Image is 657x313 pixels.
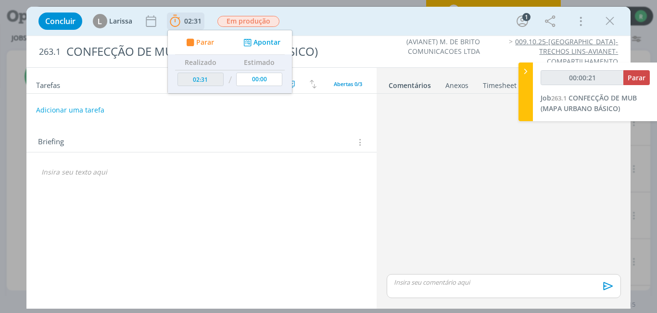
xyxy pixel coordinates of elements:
[226,70,234,90] td: /
[623,70,650,85] button: Parar
[241,38,281,48] button: Apontar
[93,14,107,28] div: L
[36,101,105,119] button: Adicionar uma tarefa
[234,55,285,70] th: Estimado
[93,14,132,28] button: LLarissa
[63,40,373,63] div: CONFECÇÃO DE MUB (MAPA URBANO BÁSICO)
[388,76,431,90] a: Comentários
[38,136,64,149] span: Briefing
[183,38,214,48] button: Parar
[310,80,316,88] img: arrow-down-up.svg
[541,93,637,113] span: CONFECÇÃO DE MUB (MAPA URBANO BÁSICO)
[39,47,61,57] span: 263.1
[541,93,637,113] a: Job263.1CONFECÇÃO DE MUB (MAPA URBANO BÁSICO)
[45,17,76,25] span: Concluir
[628,73,645,82] span: Parar
[167,30,292,94] ul: 02:31
[217,16,279,27] span: Em produção
[445,81,468,90] div: Anexos
[109,18,132,25] span: Larissa
[406,37,480,56] a: (AVIANET) M. DE BRITO COMUNICACOES LTDA
[38,13,82,30] button: Concluir
[482,76,517,90] a: Timesheet
[217,15,280,27] button: Em produção
[522,13,531,21] div: 1
[36,78,60,90] span: Tarefas
[551,94,567,102] span: 263.1
[196,39,214,46] span: Parar
[184,16,202,25] span: 02:31
[167,13,204,29] button: 02:31
[26,7,631,309] div: dialog
[334,80,362,88] span: Abertas 0/3
[515,13,530,29] button: 1
[175,55,226,70] th: Realizado
[515,37,618,66] a: 009.10.25-[GEOGRAPHIC_DATA]-TRECHOS LINS-AVIANET-COMPARTILHAMENTO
